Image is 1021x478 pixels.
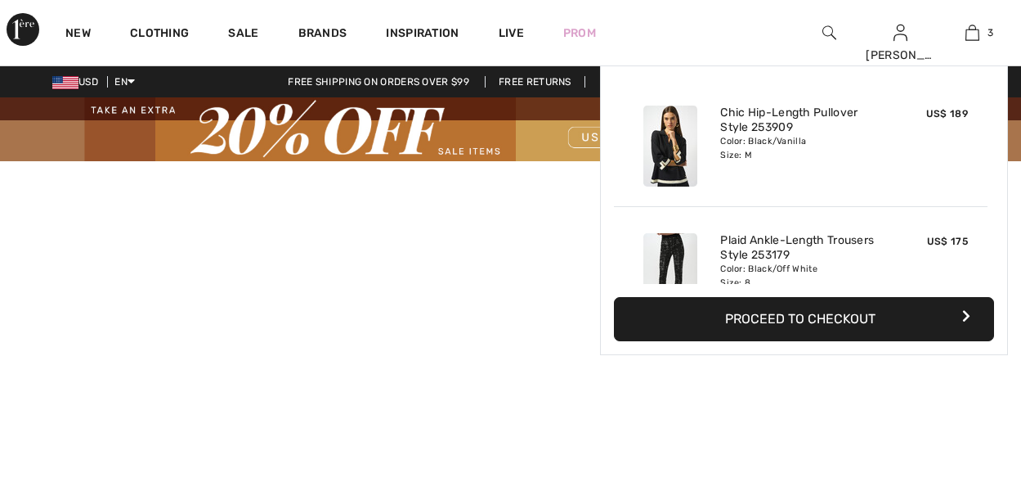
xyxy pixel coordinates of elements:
[275,76,482,88] a: Free shipping on orders over $99
[965,23,979,43] img: My Bag
[52,76,105,88] span: USD
[114,76,135,88] span: EN
[893,23,907,43] img: My Info
[499,25,524,42] a: Live
[938,23,1007,43] a: 3
[927,236,968,247] span: US$ 175
[822,23,836,43] img: search the website
[720,135,881,161] div: Color: Black/Vanilla Size: M
[298,26,347,43] a: Brands
[720,263,881,289] div: Color: Black/Off White Size: 8
[588,76,746,88] a: Lowest Price Guarantee
[130,26,189,43] a: Clothing
[485,76,585,88] a: Free Returns
[614,297,994,341] button: Proceed to Checkout
[52,76,78,89] img: US Dollar
[893,25,907,40] a: Sign In
[65,26,91,43] a: New
[720,106,881,135] a: Chic Hip-Length Pullover Style 253909
[926,108,968,120] span: US$ 189
[563,25,596,42] a: Prom
[987,25,993,40] span: 3
[643,233,697,314] img: Plaid Ankle-Length Trousers Style 253179
[228,26,258,43] a: Sale
[386,26,459,43] span: Inspiration
[7,13,39,46] img: 1ère Avenue
[866,47,935,64] div: [PERSON_NAME]
[720,233,881,263] a: Plaid Ankle-Length Trousers Style 253179
[643,106,697,187] img: Chic Hip-Length Pullover Style 253909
